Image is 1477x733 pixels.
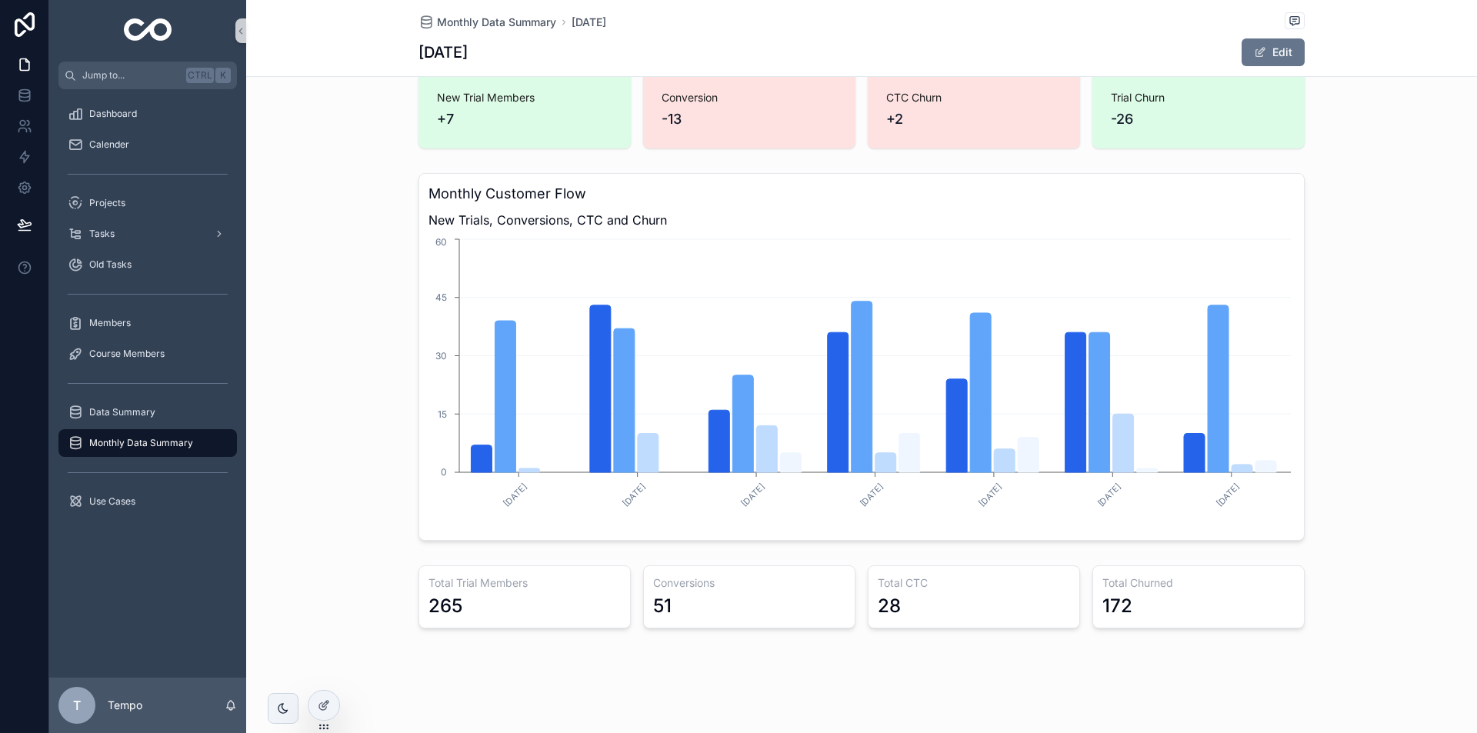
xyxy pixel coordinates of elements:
span: +2 [886,108,1062,130]
a: Course Members [58,340,237,368]
div: 28 [878,594,901,618]
span: Use Cases [89,495,135,508]
span: Tasks [89,228,115,240]
a: Members [58,309,237,337]
span: Data Summary [89,406,155,418]
text: [DATE] [1095,481,1123,509]
span: Members [89,317,131,329]
text: [DATE] [976,481,1004,509]
text: [DATE] [738,481,766,509]
a: Monthly Data Summary [58,429,237,457]
h1: [DATE] [418,42,468,63]
a: Calender [58,131,237,158]
span: +7 [437,108,612,130]
div: scrollable content [49,89,246,535]
p: Tempo [108,698,142,713]
span: Trial Churn [1111,90,1286,105]
tspan: 45 [435,292,447,303]
span: CTC Churn [886,90,1062,105]
h3: Conversions [653,575,845,591]
span: Conversion [662,90,837,105]
span: T [73,696,81,715]
a: Old Tasks [58,251,237,278]
span: Monthly Data Summary [89,437,193,449]
span: Course Members [89,348,165,360]
span: New Trial Members [437,90,612,105]
text: [DATE] [502,481,529,509]
span: K [217,69,229,82]
span: Projects [89,197,125,209]
span: Old Tasks [89,258,132,271]
span: Calender [89,138,129,151]
a: Monthly Data Summary [418,15,556,30]
span: Jump to... [82,69,180,82]
a: Tasks [58,220,237,248]
span: Ctrl [186,68,214,83]
div: chart [428,235,1295,531]
a: [DATE] [572,15,606,30]
h3: Monthly Customer Flow [428,183,1295,205]
text: [DATE] [620,481,648,509]
h3: Total Churned [1102,575,1295,591]
tspan: 30 [435,350,447,362]
a: Data Summary [58,398,237,426]
a: Projects [58,189,237,217]
span: Monthly Data Summary [437,15,556,30]
tspan: 15 [438,408,447,420]
a: Use Cases [58,488,237,515]
h3: Total Trial Members [428,575,621,591]
h3: Total CTC [878,575,1070,591]
img: App logo [124,18,172,43]
span: Dashboard [89,108,137,120]
a: Dashboard [58,100,237,128]
span: -13 [662,108,837,130]
div: 172 [1102,594,1132,618]
text: [DATE] [858,481,885,509]
button: Edit [1242,38,1305,66]
span: New Trials, Conversions, CTC and Churn [428,211,1295,229]
tspan: 0 [441,466,447,478]
div: 51 [653,594,672,618]
text: [DATE] [1214,481,1242,509]
button: Jump to...CtrlK [58,62,237,89]
tspan: 60 [435,236,447,248]
div: 265 [428,594,462,618]
span: -26 [1111,108,1286,130]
